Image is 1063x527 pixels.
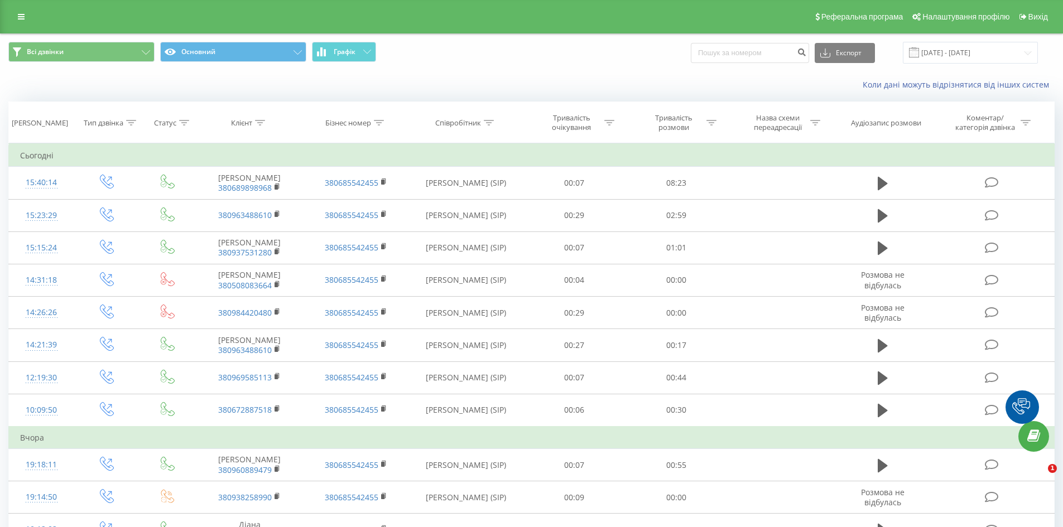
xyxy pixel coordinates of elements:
[409,199,523,231] td: [PERSON_NAME] (SIP)
[20,269,63,291] div: 14:31:18
[325,274,378,285] a: 380685542455
[435,118,481,128] div: Співробітник
[626,361,728,394] td: 00:44
[626,264,728,296] td: 00:00
[626,297,728,329] td: 00:00
[231,118,252,128] div: Клієнт
[863,79,1055,90] a: Коли дані можуть відрізнятися вiд інших систем
[409,297,523,329] td: [PERSON_NAME] (SIP)
[691,43,809,63] input: Пошук за номером
[626,199,728,231] td: 02:59
[325,210,378,220] a: 380685542455
[523,264,626,296] td: 00:04
[815,43,875,63] button: Експорт
[196,167,302,199] td: [PERSON_NAME]
[20,367,63,389] div: 12:19:30
[325,404,378,415] a: 380685542455
[196,231,302,264] td: [PERSON_NAME]
[626,481,728,514] td: 00:00
[626,449,728,481] td: 00:55
[409,167,523,199] td: [PERSON_NAME] (SIP)
[523,329,626,361] td: 00:27
[12,118,68,128] div: [PERSON_NAME]
[821,12,903,21] span: Реферальна програма
[218,372,272,383] a: 380969585113
[9,427,1055,449] td: Вчора
[409,329,523,361] td: [PERSON_NAME] (SIP)
[196,449,302,481] td: [PERSON_NAME]
[218,465,272,475] a: 380960889479
[20,205,63,226] div: 15:23:29
[20,172,63,194] div: 15:40:14
[27,47,64,56] span: Всі дзвінки
[861,269,905,290] span: Розмова не відбулась
[325,118,371,128] div: Бізнес номер
[218,247,272,258] a: 380937531280
[9,144,1055,167] td: Сьогодні
[626,394,728,427] td: 00:30
[851,118,921,128] div: Аудіозапис розмови
[861,302,905,323] span: Розмова не відбулась
[218,182,272,193] a: 380689898968
[20,486,63,508] div: 19:14:50
[409,231,523,264] td: [PERSON_NAME] (SIP)
[334,48,355,56] span: Графік
[409,264,523,296] td: [PERSON_NAME] (SIP)
[84,118,123,128] div: Тип дзвінка
[1048,464,1057,473] span: 1
[523,361,626,394] td: 00:07
[523,199,626,231] td: 00:29
[523,167,626,199] td: 00:07
[523,231,626,264] td: 00:07
[218,345,272,355] a: 380963488610
[1025,464,1052,491] iframe: Intercom live chat
[20,399,63,421] div: 10:09:50
[218,210,272,220] a: 380963488610
[409,481,523,514] td: [PERSON_NAME] (SIP)
[523,481,626,514] td: 00:09
[196,264,302,296] td: [PERSON_NAME]
[325,460,378,470] a: 380685542455
[20,302,63,323] div: 14:26:26
[20,334,63,356] div: 14:21:39
[325,492,378,502] a: 380685542455
[861,487,905,507] span: Розмова не відбулась
[325,242,378,253] a: 380685542455
[154,118,176,128] div: Статус
[409,361,523,394] td: [PERSON_NAME] (SIP)
[20,454,63,476] div: 19:18:11
[409,449,523,481] td: [PERSON_NAME] (SIP)
[523,297,626,329] td: 00:29
[325,177,378,188] a: 380685542455
[218,492,272,502] a: 380938258990
[218,404,272,415] a: 380672887518
[523,449,626,481] td: 00:07
[953,113,1018,132] div: Коментар/категорія дзвінка
[160,42,306,62] button: Основний
[312,42,376,62] button: Графік
[644,113,704,132] div: Тривалість розмови
[922,12,1009,21] span: Налаштування профілю
[325,307,378,318] a: 380685542455
[409,394,523,427] td: [PERSON_NAME] (SIP)
[748,113,807,132] div: Назва схеми переадресації
[626,167,728,199] td: 08:23
[626,329,728,361] td: 00:17
[626,231,728,264] td: 01:01
[1028,12,1048,21] span: Вихід
[20,237,63,259] div: 15:15:24
[218,280,272,291] a: 380508083664
[196,329,302,361] td: [PERSON_NAME]
[325,340,378,350] a: 380685542455
[325,372,378,383] a: 380685542455
[542,113,602,132] div: Тривалість очікування
[523,394,626,427] td: 00:06
[8,42,155,62] button: Всі дзвінки
[218,307,272,318] a: 380984420480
